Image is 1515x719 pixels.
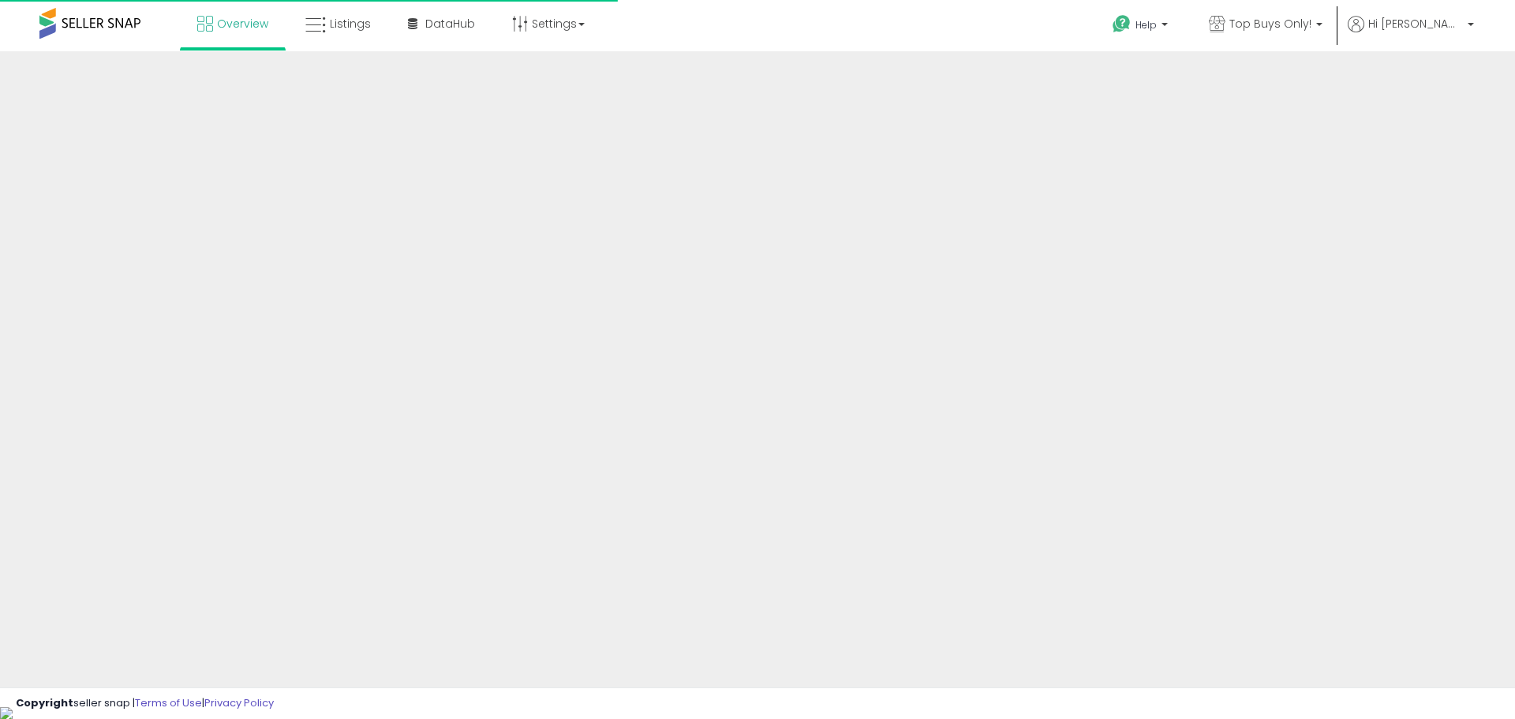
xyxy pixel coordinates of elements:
span: Top Buys Only! [1229,16,1311,32]
a: Privacy Policy [204,695,274,710]
span: Help [1135,18,1157,32]
div: seller snap | | [16,696,274,711]
span: DataHub [425,16,475,32]
a: Hi [PERSON_NAME] [1348,16,1474,51]
strong: Copyright [16,695,73,710]
a: Terms of Use [135,695,202,710]
span: Hi [PERSON_NAME] [1368,16,1463,32]
a: Help [1100,2,1184,51]
span: Overview [217,16,268,32]
i: Get Help [1112,14,1132,34]
span: Listings [330,16,371,32]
